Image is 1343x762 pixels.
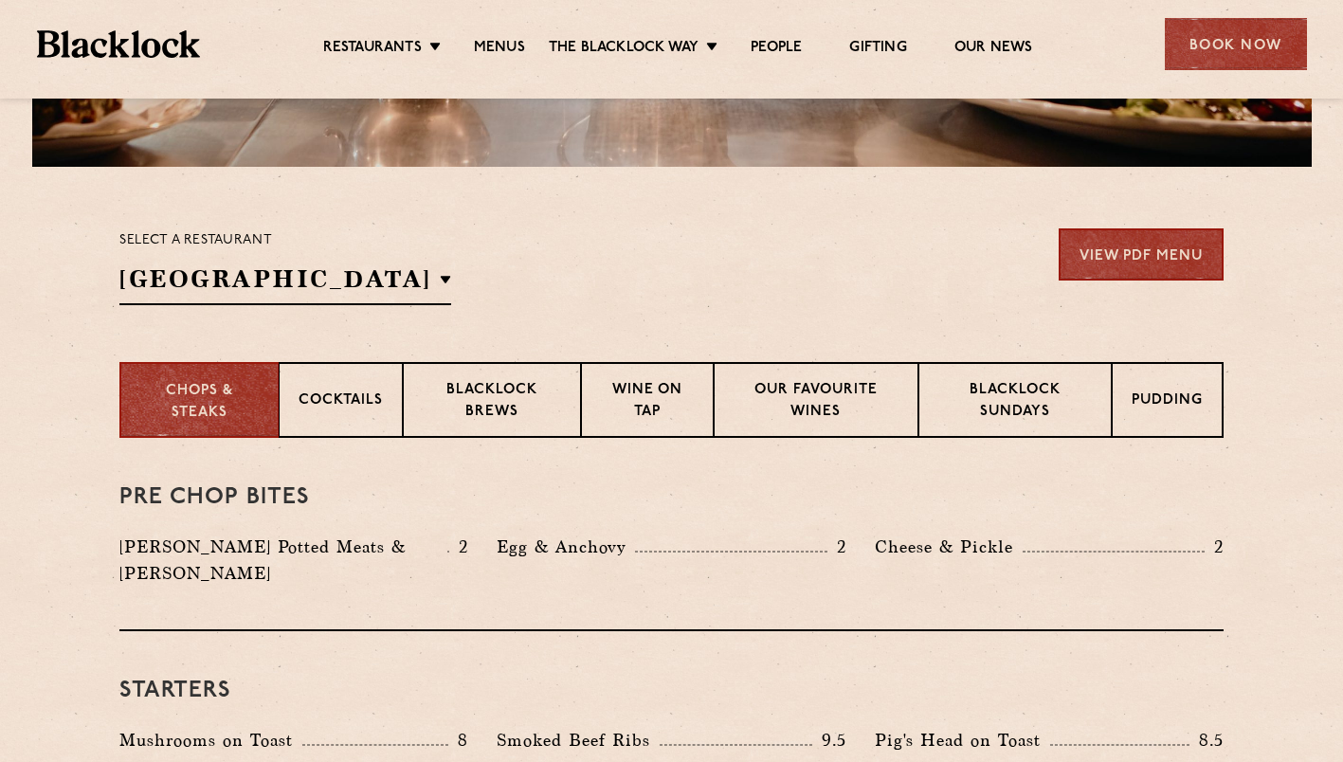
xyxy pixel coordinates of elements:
[474,39,525,60] a: Menus
[827,535,846,559] p: 2
[954,39,1033,60] a: Our News
[1059,228,1224,281] a: View PDF Menu
[37,30,201,58] img: BL_Textured_Logo-footer-cropped.svg
[938,380,1092,425] p: Blacklock Sundays
[299,390,383,414] p: Cocktails
[119,485,1224,510] h3: Pre Chop Bites
[140,381,259,424] p: Chops & Steaks
[119,228,451,253] p: Select a restaurant
[812,728,846,753] p: 9.5
[875,727,1050,753] p: Pig's Head on Toast
[849,39,906,60] a: Gifting
[119,727,302,753] p: Mushrooms on Toast
[119,534,447,587] p: [PERSON_NAME] Potted Meats & [PERSON_NAME]
[119,679,1224,703] h3: Starters
[497,727,660,753] p: Smoked Beef Ribs
[875,534,1023,560] p: Cheese & Pickle
[549,39,699,60] a: The Blacklock Way
[1205,535,1224,559] p: 2
[119,263,451,305] h2: [GEOGRAPHIC_DATA]
[751,39,802,60] a: People
[497,534,635,560] p: Egg & Anchovy
[323,39,422,60] a: Restaurants
[734,380,898,425] p: Our favourite wines
[449,535,468,559] p: 2
[1165,18,1307,70] div: Book Now
[1132,390,1203,414] p: Pudding
[423,380,561,425] p: Blacklock Brews
[1189,728,1224,753] p: 8.5
[448,728,468,753] p: 8
[601,380,694,425] p: Wine on Tap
